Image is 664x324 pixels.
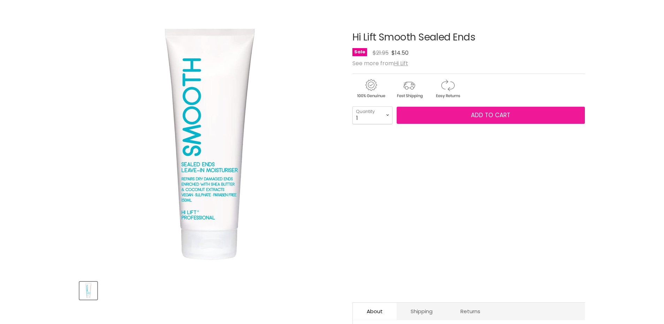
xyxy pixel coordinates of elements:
[471,111,510,119] span: Add to cart
[80,282,97,299] img: Hi Lift Smooth Sealed Ends
[352,106,392,124] select: Quantity
[391,49,409,57] span: $14.50
[394,59,408,67] a: Hi Lift
[78,280,341,300] div: Product thumbnails
[79,282,97,300] button: Hi Lift Smooth Sealed Ends
[397,303,447,320] a: Shipping
[429,78,466,99] img: returns.gif
[391,78,428,99] img: shipping.gif
[353,303,397,320] a: About
[373,49,389,57] span: $21.95
[352,48,367,56] span: Sale
[397,107,585,124] button: Add to cart
[352,78,389,99] img: genuine.gif
[352,32,585,43] h1: Hi Lift Smooth Sealed Ends
[447,303,494,320] a: Returns
[79,15,340,275] div: Hi Lift Smooth Sealed Ends image. Click or Scroll to Zoom.
[352,59,408,67] span: See more from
